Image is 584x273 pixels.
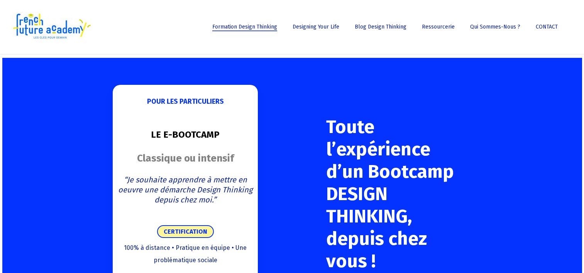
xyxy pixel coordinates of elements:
span: Ressourcerie [422,24,455,30]
a: Qui sommes-nous ? [466,24,524,30]
span: “Je souhaite apprendre à mettre en oeuvre une démarche Design Thinking depuis chez moi.” [118,175,252,204]
span: CERTIFICATION [157,225,214,238]
a: Formation Design Thinking [208,24,281,30]
span: Blog Design Thinking [355,24,406,30]
a: Ressourcerie [418,24,459,30]
span: CONTACT [536,24,558,30]
span: Qui sommes-nous ? [470,24,520,30]
a: Blog Design Thinking [351,24,410,30]
span: Formation Design Thinking [212,24,277,30]
strong: Classique ou intensif [137,152,234,164]
span: Designing Your Life [293,24,339,30]
a: CONTACT [532,24,562,30]
strong: POUR LES PARTICULIERS [147,97,224,106]
span: 100% à distance • Pratique en équipe • Une problématique sociale [124,244,247,264]
a: Designing Your Life [289,24,343,30]
span: Toute l’expérience d’un Bootcamp DESIGN THINKING, depuis chez vous ! [326,116,454,272]
img: French Future Academy [11,12,92,42]
span: LE E-BOOTCAMP [151,129,220,140]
